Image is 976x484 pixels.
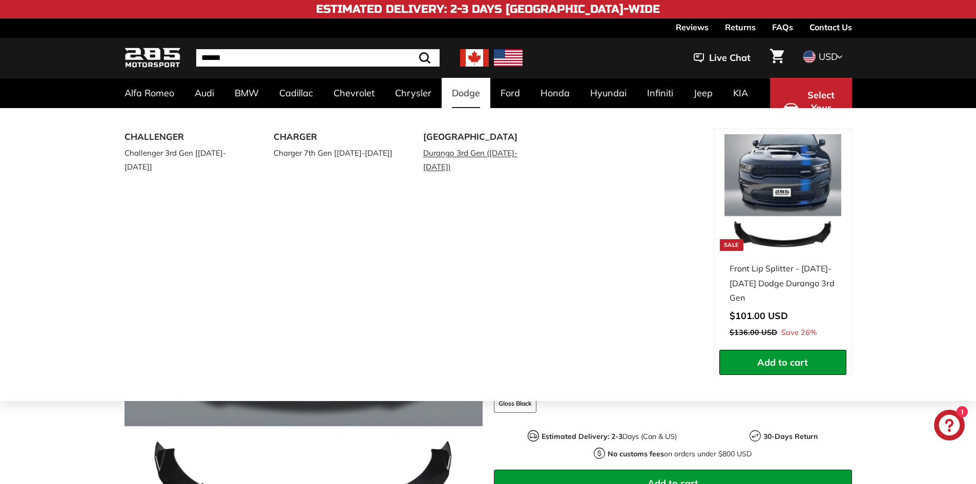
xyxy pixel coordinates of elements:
input: Search [196,49,440,67]
inbox-online-store-chat: Shopify online store chat [931,410,968,443]
strong: No customs fees [608,449,664,458]
a: Reviews [676,18,709,36]
a: BMW [224,78,269,108]
a: Cart [764,40,790,75]
a: FAQs [772,18,793,36]
span: Add to cart [757,356,808,368]
button: Add to cart [719,350,846,375]
a: Hyundai [580,78,637,108]
p: Days (Can & US) [542,431,677,442]
a: Challenger 3rd Gen [[DATE]-[DATE]] [124,145,245,174]
button: Live Chat [680,45,764,71]
div: Front Lip Splitter - [DATE]-[DATE] Dodge Durango 3rd Gen [730,261,836,305]
a: Infiniti [637,78,683,108]
a: CHARGER [274,129,394,145]
a: Dodge [442,78,490,108]
span: $136.00 USD [730,328,777,337]
a: Contact Us [809,18,852,36]
a: Durango 3rd Gen ([DATE]-[DATE]) [423,145,544,174]
a: Sale Front Lip Splitter - [DATE]-[DATE] Dodge Durango 3rd Gen Save 26% [719,129,846,350]
span: Select Your Vehicle [804,89,839,128]
h4: Estimated Delivery: 2-3 Days [GEOGRAPHIC_DATA]-Wide [316,3,660,15]
a: Chrysler [385,78,442,108]
a: [GEOGRAPHIC_DATA] [423,129,544,145]
p: on orders under $800 USD [608,449,752,459]
a: Ford [490,78,530,108]
a: Charger 7th Gen [[DATE]-[DATE]] [274,145,394,160]
a: KIA [723,78,758,108]
a: Returns [725,18,756,36]
div: Sale [720,239,743,251]
a: CHALLENGER [124,129,245,145]
strong: 30-Days Return [763,432,818,441]
a: Alfa Romeo [114,78,184,108]
span: Save 26% [781,326,817,340]
a: Audi [184,78,224,108]
strong: Estimated Delivery: 2-3 [542,432,622,441]
a: Jeep [683,78,723,108]
a: Chevrolet [323,78,385,108]
span: USD [819,51,838,62]
span: $101.00 USD [730,310,788,322]
img: Logo_285_Motorsport_areodynamics_components [124,46,181,70]
a: Cadillac [269,78,323,108]
span: Live Chat [709,51,751,65]
a: Honda [530,78,580,108]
